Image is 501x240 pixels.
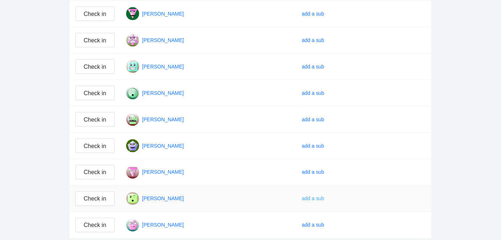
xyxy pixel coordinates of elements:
[84,89,106,98] span: Check in
[75,191,115,206] button: Check in
[126,113,139,126] img: Gravatar for paula levinsky@gmail.com
[142,117,184,122] a: [PERSON_NAME]
[142,90,184,96] a: [PERSON_NAME]
[302,63,324,71] div: add a sub
[75,165,115,180] button: Check in
[84,168,106,177] span: Check in
[302,10,324,18] div: add a sub
[142,143,184,149] a: [PERSON_NAME]
[302,142,324,150] div: add a sub
[84,142,106,151] span: Check in
[126,34,139,47] img: Gravatar for maria schulz@gmail.com
[126,87,139,100] img: Gravatar for melody jacko@gmail.com
[302,195,324,203] div: add a sub
[75,218,115,232] button: Check in
[142,64,184,70] a: [PERSON_NAME]
[142,37,184,43] a: [PERSON_NAME]
[302,221,324,229] div: add a sub
[84,221,106,230] span: Check in
[75,86,115,100] button: Check in
[126,139,139,152] img: Gravatar for peggy munroe@gmail.com
[84,36,106,45] span: Check in
[126,166,139,179] img: Gravatar for rosanne bonaventura@gmail.com
[84,9,106,18] span: Check in
[126,7,139,20] img: Gravatar for linda cotte@gmail.com
[84,62,106,71] span: Check in
[75,59,115,74] button: Check in
[75,7,115,21] button: Check in
[126,192,139,205] img: Gravatar for sandy ferris@gmail.com
[142,169,184,175] a: [PERSON_NAME]
[75,33,115,47] button: Check in
[75,112,115,127] button: Check in
[84,194,106,203] span: Check in
[302,89,324,97] div: add a sub
[84,115,106,124] span: Check in
[302,36,324,44] div: add a sub
[142,222,184,228] a: [PERSON_NAME]
[126,60,139,73] img: Gravatar for maureen kettner@gmail.com
[302,168,324,176] div: add a sub
[126,219,139,232] img: Gravatar for theresa elliott@gmail.com
[75,139,115,153] button: Check in
[302,115,324,123] div: add a sub
[142,11,184,17] a: [PERSON_NAME]
[142,196,184,202] a: [PERSON_NAME]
